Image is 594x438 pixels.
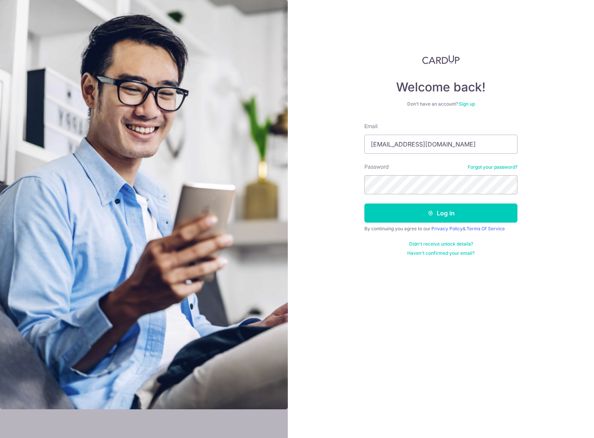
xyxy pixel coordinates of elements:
[364,163,389,171] label: Password
[431,226,463,231] a: Privacy Policy
[422,55,460,64] img: CardUp Logo
[459,101,475,107] a: Sign up
[364,101,517,107] div: Don’t have an account?
[409,241,473,247] a: Didn't receive unlock details?
[364,80,517,95] h4: Welcome back!
[364,204,517,223] button: Log in
[468,164,517,170] a: Forgot your password?
[467,226,505,231] a: Terms Of Service
[364,226,517,232] div: By continuing you agree to our &
[364,135,517,154] input: Enter your Email
[407,250,475,256] a: Haven't confirmed your email?
[364,122,377,130] label: Email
